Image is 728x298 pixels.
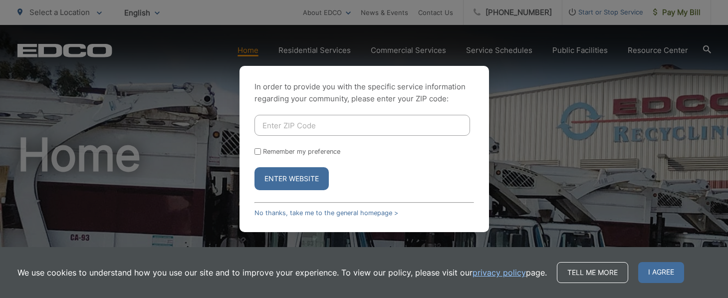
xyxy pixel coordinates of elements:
[263,148,340,155] label: Remember my preference
[557,262,628,283] a: Tell me more
[473,267,526,279] a: privacy policy
[254,115,470,136] input: Enter ZIP Code
[254,167,329,190] button: Enter Website
[17,267,547,279] p: We use cookies to understand how you use our site and to improve your experience. To view our pol...
[638,262,684,283] span: I agree
[254,81,474,105] p: In order to provide you with the specific service information regarding your community, please en...
[254,209,398,217] a: No thanks, take me to the general homepage >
